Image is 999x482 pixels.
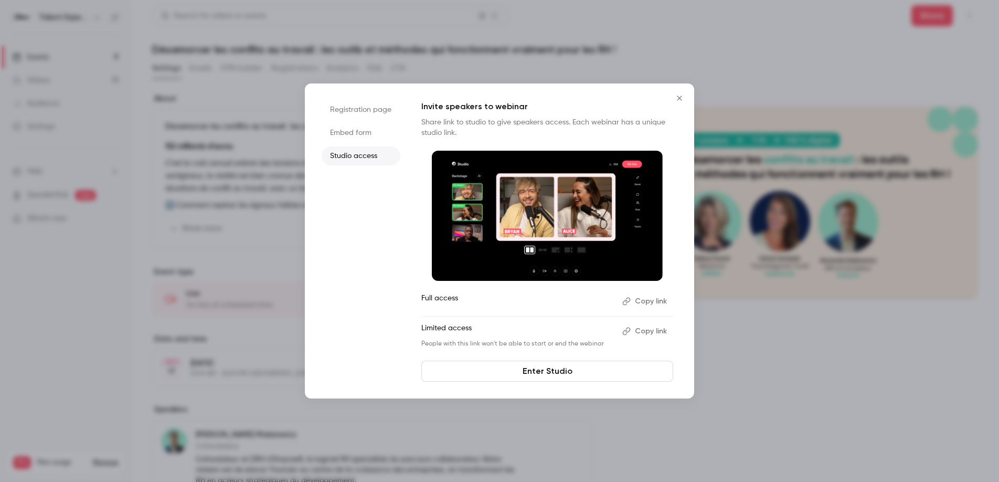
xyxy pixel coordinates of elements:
[421,340,614,348] p: People with this link won't be able to start or end the webinar
[618,323,673,340] button: Copy link
[421,323,614,340] p: Limited access
[322,100,400,119] li: Registration page
[421,117,673,138] p: Share link to studio to give speakers access. Each webinar has a unique studio link.
[322,146,400,165] li: Studio access
[322,123,400,142] li: Embed form
[421,100,673,113] p: Invite speakers to webinar
[421,361,673,382] a: Enter Studio
[432,151,663,281] img: Invite speakers to webinar
[618,293,673,310] button: Copy link
[421,293,614,310] p: Full access
[669,88,690,109] button: Close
